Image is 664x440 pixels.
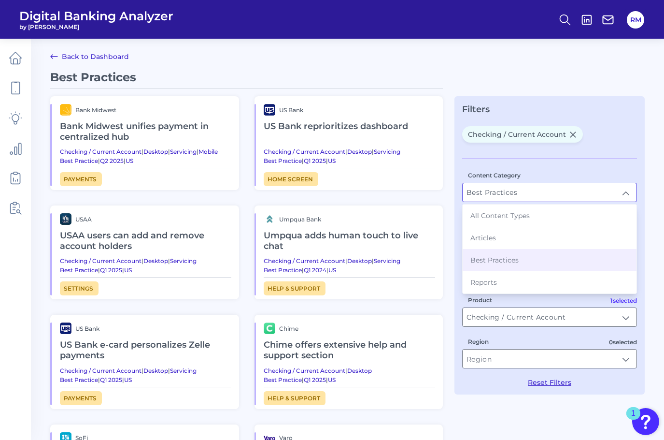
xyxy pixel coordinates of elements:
span: Chime [279,325,298,332]
label: Product [468,296,492,304]
a: Best Practice [60,266,98,274]
input: Region [463,350,636,368]
span: Umpqua Bank [279,216,321,223]
span: | [168,148,170,155]
a: Best Practice [60,157,98,164]
a: Payments [60,391,102,405]
span: | [98,157,100,164]
a: Servicing [170,148,197,155]
a: brand logoChime [264,323,435,334]
a: Q1 2025 [304,376,326,383]
a: US [328,157,336,164]
a: Desktop [143,367,168,374]
a: Settings [60,281,99,295]
span: by [PERSON_NAME] [19,23,173,30]
span: All Content Types [470,211,530,220]
span: | [98,266,100,274]
a: Checking / Current Account [264,257,345,264]
span: | [141,257,143,264]
span: | [326,157,328,164]
a: Help & Support [264,281,325,295]
h2: Bank Midwest unifies payment in centralized hub [60,116,231,148]
a: brand logoUS Bank [264,104,435,116]
a: Servicing [374,257,400,264]
span: | [124,157,126,164]
img: brand logo [264,104,275,116]
span: | [122,266,124,274]
img: brand logo [60,104,71,116]
button: Open Resource Center, 1 new notification [632,408,659,435]
a: US [328,376,336,383]
span: Reports [470,278,497,287]
span: Checking / Current Account [462,126,583,143]
span: | [326,266,328,274]
span: | [372,257,374,264]
a: Q1 2025 [100,266,122,274]
a: Q1 2024 [304,266,326,274]
img: brand logo [60,213,71,225]
a: Servicing [170,257,197,264]
span: | [372,148,374,155]
a: Desktop [347,148,372,155]
a: Checking / Current Account [60,257,141,264]
a: Desktop [347,367,372,374]
a: US [328,266,336,274]
a: Checking / Current Account [60,367,141,374]
span: | [345,367,347,374]
a: Best Practice [264,376,302,383]
span: US Bank [75,325,99,332]
button: Reset Filters [528,378,571,387]
a: Checking / Current Account [264,148,345,155]
label: Region [468,338,489,345]
span: Filters [462,104,490,115]
a: brand logoUSAA [60,213,231,225]
h2: US Bank reprioritizes dashboard [264,116,435,138]
span: Best Practices [470,256,519,264]
a: Best Practice [264,266,302,274]
a: brand logoUmpqua Bank [264,213,435,225]
a: Desktop [143,148,168,155]
span: | [141,148,143,155]
a: US [124,266,132,274]
a: Q1 2025 [304,157,326,164]
span: | [98,376,100,383]
a: Servicing [374,148,400,155]
a: US [126,157,133,164]
a: US [124,376,132,383]
span: | [168,367,170,374]
a: Servicing [170,367,197,374]
a: Checking / Current Account [264,367,345,374]
a: Payments [60,172,102,186]
a: Q1 2025 [100,376,122,383]
span: Best Practices [50,70,136,84]
span: | [168,257,170,264]
a: Home Screen [264,172,318,186]
span: | [302,266,304,274]
a: Q2 2025 [100,157,124,164]
span: Digital Banking Analyzer [19,9,173,23]
span: Bank Midwest [75,106,116,114]
label: Content Category [468,172,521,179]
a: Back to Dashboard [50,51,129,62]
a: brand logoBank Midwest [60,104,231,116]
a: brand logoUS Bank [60,323,231,334]
span: | [197,148,198,155]
div: 1 [631,413,636,426]
span: | [326,376,328,383]
button: RM [627,11,644,29]
span: | [302,376,304,383]
span: | [302,157,304,164]
a: Desktop [347,257,372,264]
h2: Umpqua adds human touch to live chat [264,225,435,257]
span: | [122,376,124,383]
img: brand logo [60,323,71,334]
a: Help & Support [264,391,325,405]
span: | [141,367,143,374]
a: Checking / Current Account [60,148,141,155]
span: Articles [470,234,496,242]
img: brand logo [264,213,275,225]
